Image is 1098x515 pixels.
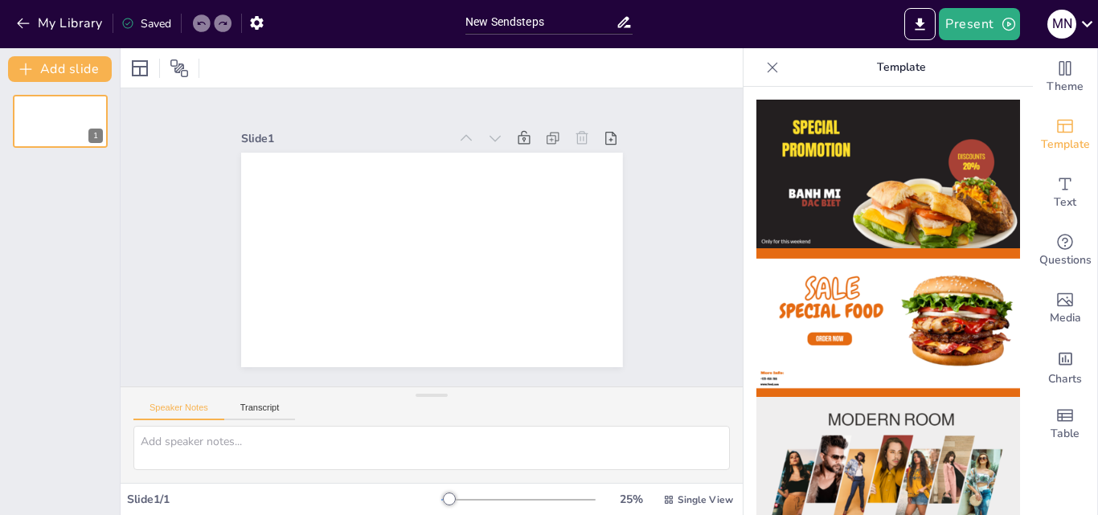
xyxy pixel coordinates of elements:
[1033,164,1097,222] div: Add text boxes
[1050,309,1081,327] span: Media
[1033,106,1097,164] div: Add ready made slides
[127,55,153,81] div: Layout
[295,62,491,161] div: Slide 1
[1051,425,1080,443] span: Table
[785,48,1017,87] p: Template
[121,16,171,31] div: Saved
[939,8,1019,40] button: Present
[1033,222,1097,280] div: Get real-time input from your audience
[1047,8,1076,40] button: M N
[678,493,733,506] span: Single View
[1048,370,1082,388] span: Charts
[1041,136,1090,153] span: Template
[224,403,296,420] button: Transcript
[1033,337,1097,395] div: Add charts and graphs
[612,492,650,507] div: 25 %
[1039,251,1092,269] span: Questions
[13,95,108,148] div: 1
[756,248,1020,397] img: thumb-2.png
[1047,10,1076,39] div: M N
[1047,78,1084,96] span: Theme
[12,10,109,36] button: My Library
[1033,48,1097,106] div: Change the overall theme
[127,492,441,507] div: Slide 1 / 1
[88,129,103,143] div: 1
[904,8,936,40] button: Export to PowerPoint
[1033,280,1097,337] div: Add images, graphics, shapes or video
[133,403,224,420] button: Speaker Notes
[756,100,1020,248] img: thumb-1.png
[1054,194,1076,211] span: Text
[1033,395,1097,453] div: Add a table
[8,56,112,82] button: Add slide
[465,10,616,34] input: Insert title
[170,59,189,78] span: Position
